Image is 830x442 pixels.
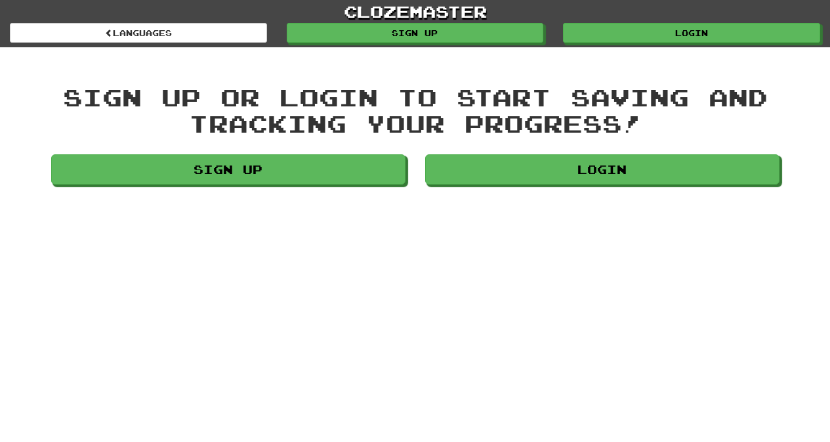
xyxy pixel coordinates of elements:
[425,154,779,185] a: Login
[10,23,267,43] a: Languages
[287,23,544,43] a: Sign up
[51,154,405,185] a: Sign up
[563,23,820,43] a: Login
[51,84,779,136] div: Sign up or login to start saving and tracking your progress!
